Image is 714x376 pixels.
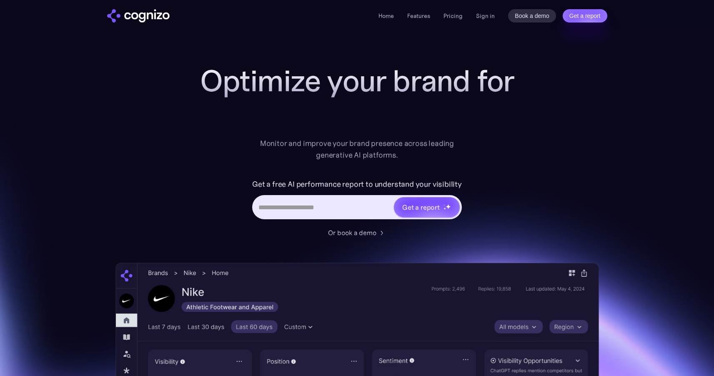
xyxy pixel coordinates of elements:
[328,228,386,238] a: Or book a demo
[446,204,451,209] img: star
[443,207,446,210] img: star
[252,178,462,223] form: Hero URL Input Form
[255,138,460,161] div: Monitor and improve your brand presence across leading generative AI platforms.
[328,228,376,238] div: Or book a demo
[252,178,462,191] label: Get a free AI performance report to understand your visibility
[563,9,607,23] a: Get a report
[443,204,445,206] img: star
[508,9,556,23] a: Book a demo
[443,12,463,20] a: Pricing
[407,12,430,20] a: Features
[107,9,170,23] img: cognizo logo
[402,202,440,212] div: Get a report
[190,64,524,98] h1: Optimize your brand for
[393,196,461,218] a: Get a reportstarstarstar
[378,12,394,20] a: Home
[476,11,495,21] a: Sign in
[107,9,170,23] a: home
